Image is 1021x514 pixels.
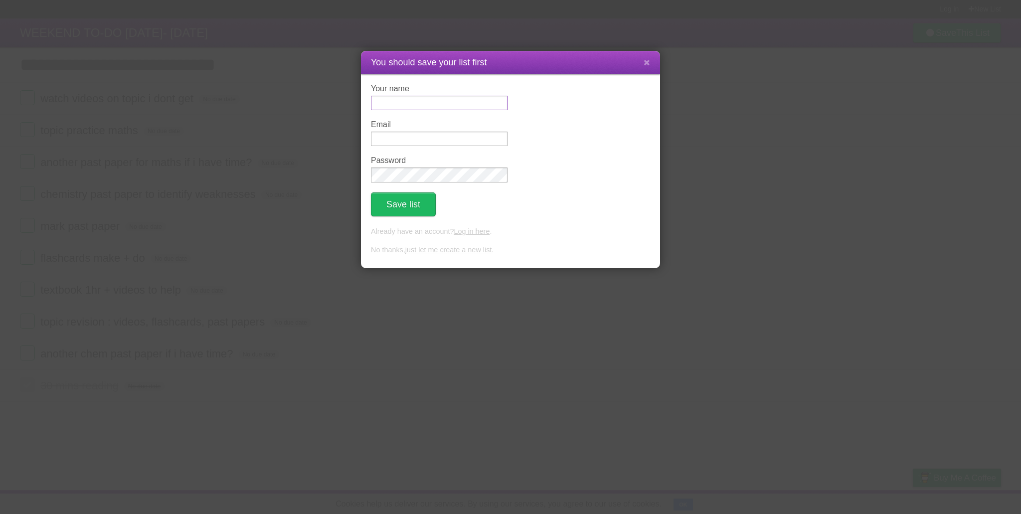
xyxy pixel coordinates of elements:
[371,192,436,216] button: Save list
[405,246,492,254] a: just let me create a new list
[454,227,490,235] a: Log in here
[371,245,650,256] p: No thanks, .
[371,226,650,237] p: Already have an account? .
[371,84,508,93] label: Your name
[371,56,650,69] h1: You should save your list first
[371,156,508,165] label: Password
[371,120,508,129] label: Email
